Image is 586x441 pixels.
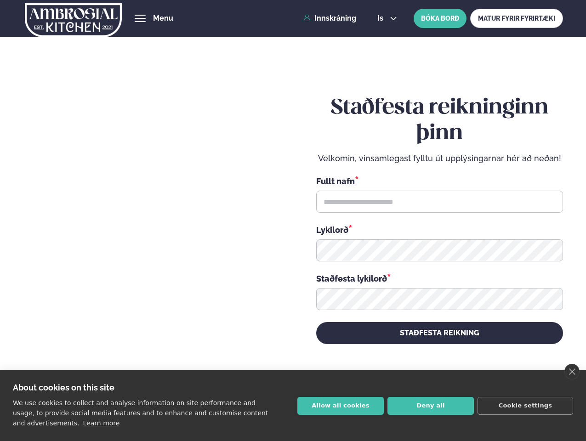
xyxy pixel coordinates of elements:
[23,285,214,362] h2: Velkomin á Ambrosial kitchen!
[316,175,563,187] div: Fullt nafn
[370,15,404,22] button: is
[13,383,114,392] strong: About cookies on this site
[478,397,573,415] button: Cookie settings
[316,95,563,147] h2: Staðfesta reikninginn þinn
[316,272,563,284] div: Staðfesta lykilorð
[470,9,563,28] a: MATUR FYRIR FYRIRTÆKI
[387,397,474,415] button: Deny all
[414,9,467,28] button: BÓKA BORÐ
[316,224,563,236] div: Lykilorð
[135,13,146,24] button: hamburger
[377,15,386,22] span: is
[316,153,563,164] p: Velkomin, vinsamlegast fylltu út upplýsingarnar hér að neðan!
[297,397,384,415] button: Allow all cookies
[83,419,120,427] a: Learn more
[316,322,563,344] button: STAÐFESTA REIKNING
[303,14,356,23] a: Innskráning
[564,364,580,379] a: close
[25,1,122,39] img: logo
[13,399,268,427] p: We use cookies to collect and analyse information on site performance and usage, to provide socia...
